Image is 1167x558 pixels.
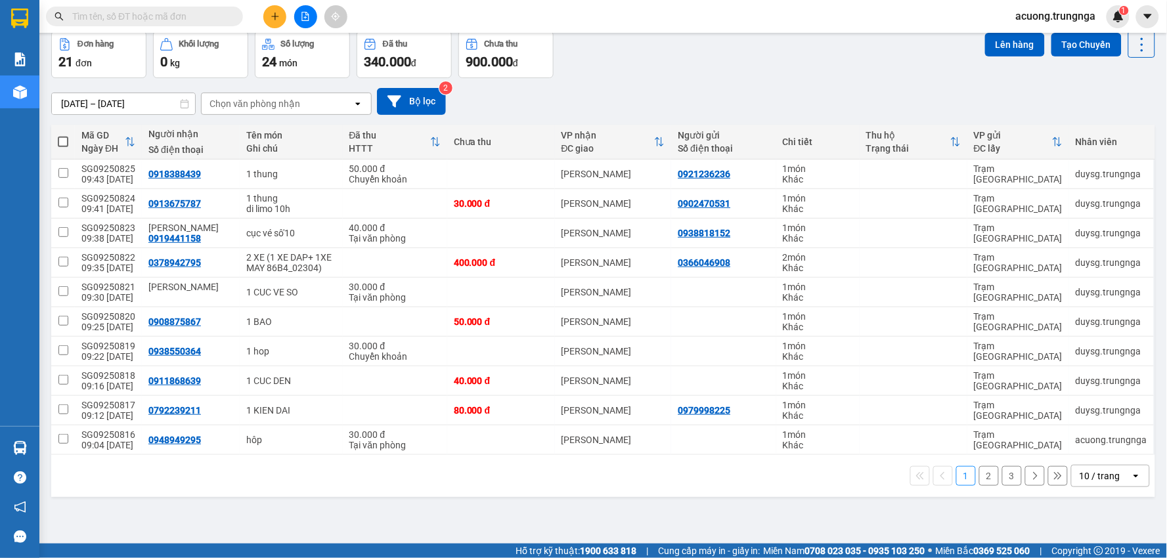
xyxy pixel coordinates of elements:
[81,130,125,140] div: Mã GD
[454,376,548,386] div: 40.000 đ
[860,125,967,160] th: Toggle SortBy
[349,341,441,351] div: 30.000 đ
[783,174,853,184] div: Khác
[246,228,336,238] div: cục vé sô'10
[246,376,336,386] div: 1 CUC DEN
[561,169,665,179] div: [PERSON_NAME]
[1005,8,1107,24] span: acuong.trungnga
[81,410,135,421] div: 09:12 [DATE]
[1136,5,1159,28] button: caret-down
[13,53,27,66] img: solution-icon
[349,292,441,303] div: Tại văn phòng
[246,169,336,179] div: 1 thung
[246,130,336,140] div: Tên món
[75,125,142,160] th: Toggle SortBy
[678,228,730,238] div: 0938818152
[485,39,518,49] div: Chưa thu
[81,204,135,214] div: 09:41 [DATE]
[783,223,853,233] div: 1 món
[967,125,1069,160] th: Toggle SortBy
[81,252,135,263] div: SG09250822
[51,31,146,78] button: Đơn hàng21đơn
[294,5,317,28] button: file-add
[454,198,548,209] div: 30.000 đ
[678,130,769,140] div: Người gửi
[148,316,201,327] div: 0908875867
[513,58,518,68] span: đ
[411,58,416,68] span: đ
[58,54,73,70] span: 21
[555,125,672,160] th: Toggle SortBy
[783,233,853,244] div: Khác
[353,98,363,109] svg: open
[349,143,430,154] div: HTTT
[466,54,513,70] span: 900.000
[148,435,201,445] div: 0948949295
[764,544,925,558] span: Miền Nam
[783,311,853,322] div: 1 món
[349,163,441,174] div: 50.000 đ
[383,39,407,49] div: Đã thu
[179,39,219,49] div: Khối lượng
[349,223,441,233] div: 40.000 đ
[209,97,300,110] div: Chọn văn phòng nhận
[561,376,665,386] div: [PERSON_NAME]
[246,204,336,214] div: di limo 10h
[148,405,201,416] div: 0792239211
[77,39,114,49] div: Đơn hàng
[956,466,976,486] button: 1
[81,143,125,154] div: Ngày ĐH
[783,163,853,174] div: 1 món
[170,58,180,68] span: kg
[1076,137,1147,147] div: Nhân viên
[349,440,441,450] div: Tại văn phòng
[281,39,315,49] div: Số lượng
[974,193,1063,214] div: Trạm [GEOGRAPHIC_DATA]
[1076,435,1147,445] div: acuong.trungnga
[1076,405,1147,416] div: duysg.trungnga
[263,5,286,28] button: plus
[439,81,452,95] sup: 2
[783,252,853,263] div: 2 món
[561,130,655,140] div: VP nhận
[76,58,92,68] span: đơn
[1076,257,1147,268] div: duysg.trungnga
[81,174,135,184] div: 09:43 [DATE]
[783,429,853,440] div: 1 món
[81,429,135,440] div: SG09250816
[974,429,1063,450] div: Trạm [GEOGRAPHIC_DATA]
[81,263,135,273] div: 09:35 [DATE]
[678,169,730,179] div: 0921236236
[974,282,1063,303] div: Trạm [GEOGRAPHIC_DATA]
[974,143,1052,154] div: ĐC lấy
[1076,376,1147,386] div: duysg.trungnga
[349,282,441,292] div: 30.000 đ
[262,54,276,70] span: 24
[678,257,730,268] div: 0366046908
[974,223,1063,244] div: Trạm [GEOGRAPHIC_DATA]
[349,174,441,184] div: Chuyển khoản
[349,351,441,362] div: Chuyển khoản
[81,233,135,244] div: 09:38 [DATE]
[148,233,201,244] div: 0919441158
[81,282,135,292] div: SG09250821
[658,544,760,558] span: Cung cấp máy in - giấy in:
[783,440,853,450] div: Khác
[783,400,853,410] div: 1 món
[1131,471,1141,481] svg: open
[979,466,999,486] button: 2
[271,12,280,21] span: plus
[454,316,548,327] div: 50.000 đ
[1120,6,1129,15] sup: 1
[1040,544,1042,558] span: |
[1076,346,1147,356] div: duysg.trungnga
[148,144,233,155] div: Số điện thoại
[561,198,665,209] div: [PERSON_NAME]
[783,282,853,292] div: 1 món
[1142,11,1154,22] span: caret-down
[81,322,135,332] div: 09:25 [DATE]
[148,376,201,386] div: 0911868639
[331,12,340,21] span: aim
[255,31,350,78] button: Số lượng24món
[1002,466,1022,486] button: 3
